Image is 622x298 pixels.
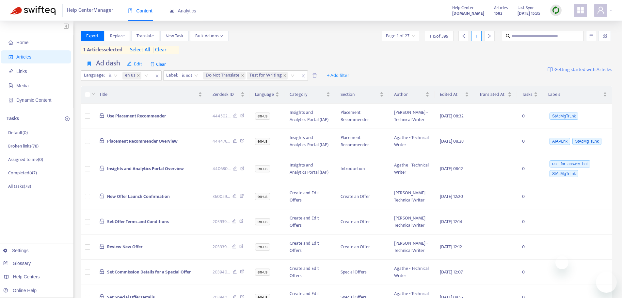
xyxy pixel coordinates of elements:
[550,170,578,177] span: StAcMgTrLnk
[284,86,335,104] th: Category
[16,54,31,60] span: Articles
[109,71,118,80] span: is
[283,74,286,77] span: close
[152,45,154,54] span: |
[494,10,502,17] strong: 1582
[8,129,28,136] p: Default ( 0 )
[8,156,43,163] p: Assigned to me ( 0 )
[3,261,31,266] a: Glossary
[389,260,435,285] td: Agathe - Technical Writer
[8,69,13,74] span: link
[147,59,169,69] span: Clear
[517,129,543,154] td: 0
[550,113,578,120] span: StAcMgTrLnk
[8,83,13,88] span: file-image
[107,218,169,225] span: Set Offer Terms and Conditions
[284,129,335,154] td: Insights and Analytics Portal (IAP)
[99,244,104,249] span: lock
[81,31,104,41] button: Export
[16,83,29,88] span: Media
[389,235,435,260] td: [PERSON_NAME] - Technical Writer
[517,209,543,235] td: 0
[284,154,335,184] td: Insights and Analytics Portal (IAP)
[255,165,270,172] span: en-us
[13,274,40,279] span: Help Centers
[107,193,170,200] span: New Offer Launch Confirmation
[250,86,284,104] th: Language
[182,71,198,80] span: is not
[8,143,39,149] p: Broken links ( 78 )
[99,91,197,98] span: Title
[554,66,612,74] span: Getting started with Articles
[440,193,463,200] span: [DATE] 12:20
[7,115,19,123] p: Tasks
[65,116,70,121] span: plus-circle
[452,4,474,11] span: Help Center
[335,154,389,184] td: Introduction
[16,40,28,45] span: Home
[213,165,231,172] span: 440680 ...
[322,70,354,81] button: + Add filter
[213,138,230,145] span: 444476 ...
[335,129,389,154] td: Placement Recommender
[10,6,56,15] img: Swifteq
[127,61,132,66] span: edit
[543,86,612,104] th: Labels
[164,71,179,80] span: Label :
[213,193,230,200] span: 360029 ...
[596,272,617,293] iframe: Button to launch messaging window
[249,72,282,79] span: Test for Writing
[284,184,335,209] td: Create and Edit Offers
[389,154,435,184] td: Agathe - Technical Writer
[195,32,223,40] span: Bulk Actions
[169,9,174,13] span: area-chart
[517,260,543,285] td: 0
[255,218,270,225] span: en-us
[552,6,560,14] img: sync.dc5367851b00ba804db3.png
[335,235,389,260] td: Create an Offer
[207,86,250,104] th: Zendesk ID
[577,6,584,14] span: appstore
[389,209,435,235] td: [PERSON_NAME] - Technical Writer
[110,32,125,40] span: Replace
[8,183,31,190] p: All tasks ( 78 )
[440,243,462,251] span: [DATE] 12:12
[327,72,349,79] span: + Add filter
[389,104,435,129] td: [PERSON_NAME] - Technical Writer
[213,91,240,98] span: Zendesk ID
[429,33,448,40] span: 1 - 15 of 399
[284,235,335,260] td: Create and Edit Offers
[284,209,335,235] td: Create and Edit Offers
[255,138,270,145] span: en-us
[107,112,166,120] span: Use Placement Recommender
[548,59,612,81] a: Getting started with Articles
[589,33,593,38] span: unordered-list
[131,31,159,41] button: Translate
[67,4,113,17] span: Help Center Manager
[86,32,99,40] span: Export
[16,69,27,74] span: Links
[107,268,191,276] span: Set Commission Details for a Special Offer
[94,86,207,104] th: Title
[335,184,389,209] td: Create an Offer
[220,34,223,38] span: down
[160,31,189,41] button: New Task
[299,72,308,80] span: close
[586,31,596,41] button: unordered-list
[389,184,435,209] td: [PERSON_NAME] - Technical Writer
[440,112,464,120] span: [DATE] 08:32
[3,288,37,293] a: Online Help
[341,91,378,98] span: Section
[487,34,492,38] span: right
[128,8,152,13] span: Content
[389,86,435,104] th: Author
[122,59,147,69] button: editEdit
[494,4,508,11] span: Articles
[8,55,13,59] span: account-book
[99,166,104,171] span: lock
[522,91,533,98] span: Tasks
[125,72,136,79] span: en-us
[99,219,104,224] span: lock
[99,113,104,118] span: lock
[91,92,95,96] span: down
